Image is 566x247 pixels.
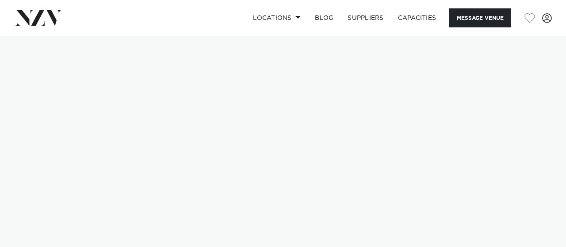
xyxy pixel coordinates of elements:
[391,8,444,27] a: Capacities
[449,8,511,27] button: Message Venue
[340,8,390,27] a: SUPPLIERS
[308,8,340,27] a: BLOG
[14,10,62,26] img: nzv-logo.png
[246,8,308,27] a: Locations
